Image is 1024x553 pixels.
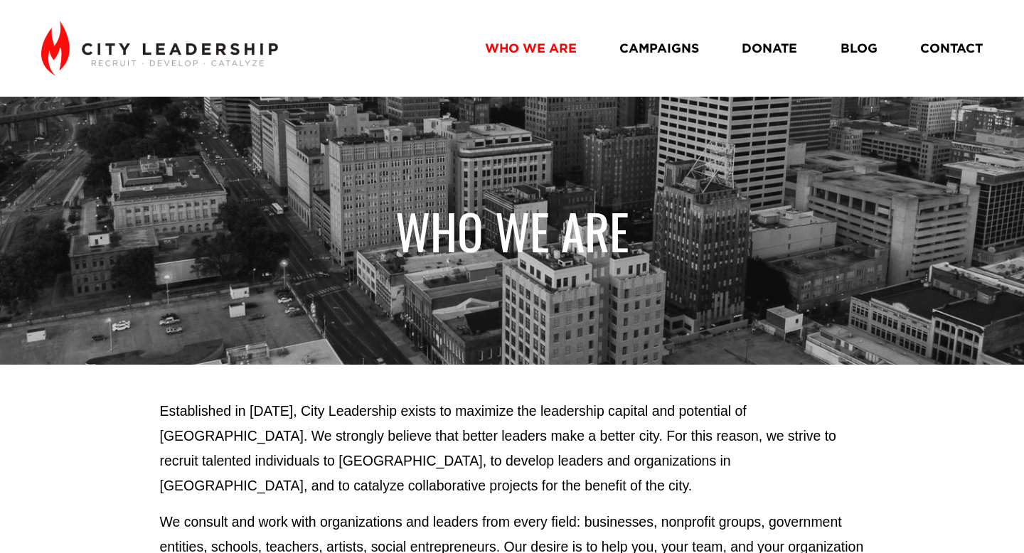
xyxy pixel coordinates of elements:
[160,399,865,498] p: Established in [DATE], City Leadership exists to maximize the leadership capital and potential of...
[485,36,577,60] a: WHO WE ARE
[41,21,278,76] img: City Leadership - Recruit. Develop. Catalyze.
[742,36,797,60] a: DONATE
[160,201,865,261] h1: WHO WE ARE
[920,36,983,60] a: CONTACT
[841,36,878,60] a: BLOG
[619,36,699,60] a: CAMPAIGNS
